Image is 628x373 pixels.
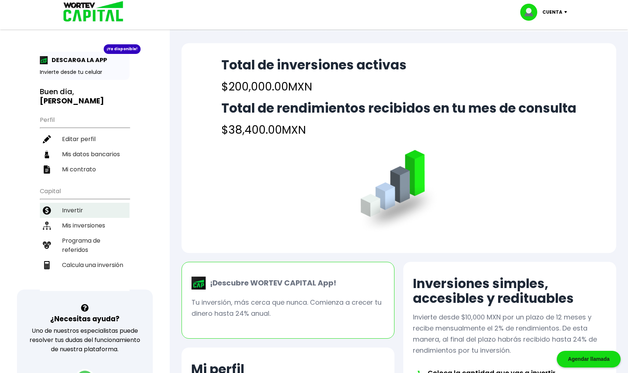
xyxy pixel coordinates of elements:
a: Editar perfil [40,131,130,147]
h4: $38,400.00 MXN [221,122,576,138]
img: datos-icon.10cf9172.svg [43,150,51,158]
img: profile-image [520,4,542,21]
ul: Capital [40,183,130,291]
p: Tu inversión, más cerca que nunca. Comienza a crecer tu dinero hasta 24% anual. [191,297,384,319]
a: Calcula una inversión [40,257,130,273]
p: ¡Descubre WORTEV CAPITAL App! [206,277,336,288]
img: wortev-capital-app-icon [191,277,206,290]
p: Invierte desde $10,000 MXN por un plazo de 12 meses y recibe mensualmente el 2% de rendimientos. ... [413,312,607,356]
div: Agendar llamada [557,351,621,367]
h2: Total de inversiones activas [221,58,407,72]
a: Programa de referidos [40,233,130,257]
img: contrato-icon.f2db500c.svg [43,165,51,174]
img: icon-down [562,11,572,13]
div: ¡Ya disponible! [104,44,141,54]
b: [PERSON_NAME] [40,96,104,106]
img: grafica.516fef24.png [357,150,441,234]
a: Invertir [40,203,130,218]
h3: Buen día, [40,87,130,106]
a: Mi contrato [40,162,130,177]
img: recomiendanos-icon.9b8e9327.svg [43,241,51,249]
h2: Inversiones simples, accesibles y redituables [413,276,607,306]
img: invertir-icon.b3b967d7.svg [43,206,51,215]
h2: Total de rendimientos recibidos en tu mes de consulta [221,101,576,116]
p: Invierte desde tu celular [40,68,130,76]
img: inversiones-icon.6695dc30.svg [43,222,51,230]
p: Cuenta [542,7,562,18]
a: Mis datos bancarios [40,147,130,162]
img: editar-icon.952d3147.svg [43,135,51,143]
h4: $200,000.00 MXN [221,78,407,95]
ul: Perfil [40,112,130,177]
a: Mis inversiones [40,218,130,233]
img: calculadora-icon.17d418c4.svg [43,261,51,269]
p: DESCARGA LA APP [48,55,107,65]
p: Uno de nuestros especialistas puede resolver tus dudas del funcionamiento de nuestra plataforma. [27,326,143,354]
img: app-icon [40,56,48,64]
h3: ¿Necesitas ayuda? [50,314,120,324]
